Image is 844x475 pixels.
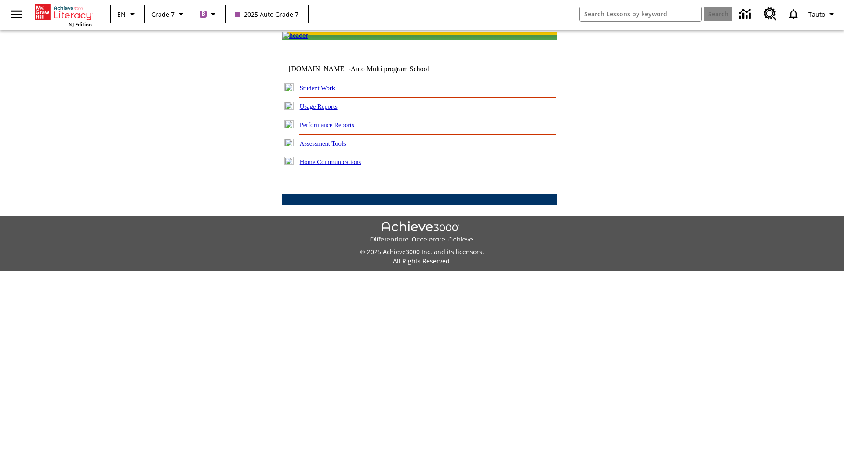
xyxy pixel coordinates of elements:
a: Student Work [300,84,335,91]
img: header [282,32,308,40]
span: B [201,8,205,19]
button: Boost Class color is purple. Change class color [196,6,222,22]
td: [DOMAIN_NAME] - [289,65,451,73]
a: Performance Reports [300,121,354,128]
img: plus.gif [284,120,294,128]
nobr: Auto Multi program School [351,65,429,73]
a: Data Center [734,2,758,26]
img: Achieve3000 Differentiate Accelerate Achieve [370,221,474,244]
div: Home [35,3,92,28]
button: Grade: Grade 7, Select a grade [148,6,190,22]
img: plus.gif [284,102,294,110]
span: Grade 7 [151,10,175,19]
a: Resource Center, Will open in new tab [758,2,782,26]
a: Notifications [782,3,805,26]
a: Usage Reports [300,103,338,110]
img: plus.gif [284,83,294,91]
img: plus.gif [284,157,294,165]
a: Assessment Tools [300,140,346,147]
button: Language: EN, Select a language [113,6,142,22]
span: Tauto [808,10,825,19]
button: Open side menu [4,1,29,27]
a: Home Communications [300,158,361,165]
img: plus.gif [284,139,294,146]
input: search field [580,7,701,21]
span: NJ Edition [69,21,92,28]
button: Profile/Settings [805,6,840,22]
span: EN [117,10,126,19]
span: 2025 Auto Grade 7 [235,10,298,19]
